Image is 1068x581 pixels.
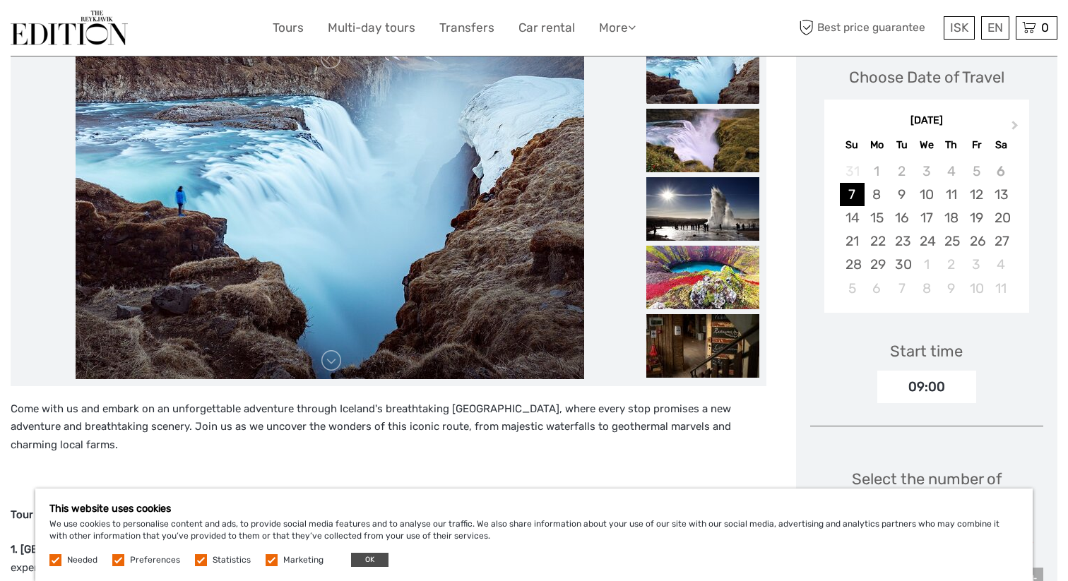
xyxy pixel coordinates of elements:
div: Sa [989,136,1014,155]
div: Choose Monday, September 8th, 2025 [865,183,889,206]
strong: 1. [GEOGRAPHIC_DATA]: [11,543,131,556]
div: Choose Sunday, September 14th, 2025 [840,206,865,229]
a: Tours [273,18,304,38]
div: Choose Tuesday, October 7th, 2025 [889,277,914,300]
button: Open LiveChat chat widget [162,22,179,39]
div: Choose Tuesday, September 30th, 2025 [889,253,914,276]
div: Choose Friday, September 26th, 2025 [964,229,989,253]
div: Choose Friday, September 19th, 2025 [964,206,989,229]
div: Choose Saturday, September 27th, 2025 [989,229,1014,253]
div: Su [840,136,865,155]
div: Not available Friday, September 5th, 2025 [964,160,989,183]
div: Choose Wednesday, October 8th, 2025 [914,277,939,300]
strong: Tour Highlights: [11,508,90,521]
label: Marketing [283,554,324,566]
div: Choose Monday, September 15th, 2025 [865,206,889,229]
div: Choose Saturday, September 13th, 2025 [989,183,1014,206]
img: 959bc2ac4db84b72b9c6d67abd91b9a5_slider_thumbnail.jpg [646,109,759,172]
div: Choose Wednesday, September 10th, 2025 [914,183,939,206]
div: We use cookies to personalise content and ads, to provide social media features and to analyse ou... [35,489,1033,581]
div: Choose Thursday, October 9th, 2025 [939,277,963,300]
h5: This website uses cookies [49,503,1019,515]
a: Multi-day tours [328,18,415,38]
div: Choose Saturday, October 4th, 2025 [989,253,1014,276]
div: Mo [865,136,889,155]
div: Select the number of participants [810,468,1044,553]
div: Choose Monday, September 29th, 2025 [865,253,889,276]
div: We [914,136,939,155]
div: Choose Thursday, October 2nd, 2025 [939,253,963,276]
button: Next Month [1005,117,1028,140]
label: Statistics [213,554,251,566]
div: Not available Wednesday, September 3rd, 2025 [914,160,939,183]
img: 5bd67b2d2fe64c578c767537748864d2_main_slider.jpg [76,40,584,379]
div: EN [981,16,1009,40]
div: Choose Thursday, September 18th, 2025 [939,206,963,229]
span: ISK [950,20,968,35]
span: 0 [1039,20,1051,35]
a: Transfers [439,18,494,38]
div: Choose Wednesday, September 17th, 2025 [914,206,939,229]
div: Not available Saturday, September 6th, 2025 [989,160,1014,183]
label: Needed [67,554,97,566]
div: Choose Sunday, September 21st, 2025 [840,229,865,253]
div: Not available Monday, September 1st, 2025 [865,160,889,183]
div: Choose Wednesday, September 24th, 2025 [914,229,939,253]
div: Start time [890,340,963,362]
div: Choose Saturday, October 11th, 2025 [989,277,1014,300]
img: 8af6e9cde5ef40d8b6fa327880d0e646_slider_thumbnail.jpg [646,177,759,241]
img: The Reykjavík Edition [11,11,128,45]
div: Choose Thursday, September 11th, 2025 [939,183,963,206]
div: Choose Tuesday, September 16th, 2025 [889,206,914,229]
div: [DATE] [824,114,1030,128]
img: da3af14b02c64d67a19c04839aa2854d_slider_thumbnail.jpg [646,40,759,104]
div: Choose Thursday, September 25th, 2025 [939,229,963,253]
div: Not available Thursday, September 4th, 2025 [939,160,963,183]
p: Come with us and embark on an unforgettable adventure through Iceland's breathtaking [GEOGRAPHIC_... [11,400,766,455]
p: We're away right now. Please check back later! [20,25,160,36]
span: Best price guarantee [796,16,941,40]
div: Choose Date of Travel [849,66,1004,88]
div: Not available Sunday, August 31st, 2025 [840,160,865,183]
div: Choose Sunday, October 5th, 2025 [840,277,865,300]
div: Choose Monday, October 6th, 2025 [865,277,889,300]
div: Fr [964,136,989,155]
img: ba60030af6fe4243a1a88458776d35f3_slider_thumbnail.jpg [646,314,759,378]
div: Choose Friday, September 12th, 2025 [964,183,989,206]
div: Choose Sunday, September 28th, 2025 [840,253,865,276]
div: month 2025-09 [829,160,1025,300]
label: Preferences [130,554,180,566]
div: 09:00 [877,371,976,403]
div: Choose Friday, October 10th, 2025 [964,277,989,300]
div: Choose Wednesday, October 1st, 2025 [914,253,939,276]
a: More [599,18,636,38]
a: Car rental [518,18,575,38]
div: Choose Tuesday, September 23rd, 2025 [889,229,914,253]
img: 6e696d45278c4d96b6db4c8d07283a51_slider_thumbnail.jpg [646,246,759,309]
p: It stands as the sole location worldwide where you can stand between two continental plates simul... [11,541,766,577]
div: Tu [889,136,914,155]
div: Choose Tuesday, September 9th, 2025 [889,183,914,206]
div: Choose Friday, October 3rd, 2025 [964,253,989,276]
div: Choose Saturday, September 20th, 2025 [989,206,1014,229]
div: Choose Sunday, September 7th, 2025 [840,183,865,206]
div: Not available Tuesday, September 2nd, 2025 [889,160,914,183]
div: Choose Monday, September 22nd, 2025 [865,229,889,253]
div: Th [939,136,963,155]
button: OK [351,553,388,567]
